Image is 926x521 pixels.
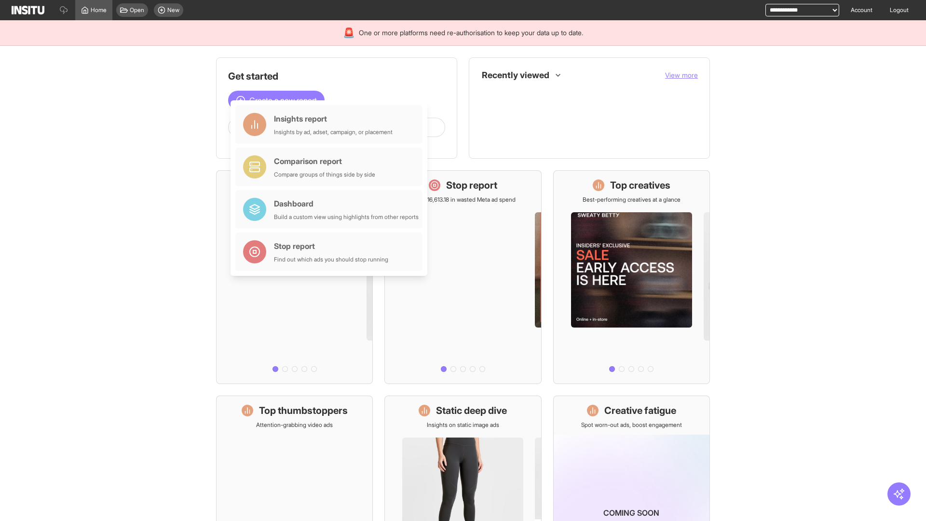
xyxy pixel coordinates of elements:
[91,6,107,14] span: Home
[274,198,419,209] div: Dashboard
[216,170,373,384] a: What's live nowSee all active ads instantly
[359,28,583,38] span: One or more platforms need re-authorisation to keep your data up to date.
[274,128,393,136] div: Insights by ad, adset, campaign, or placement
[274,213,419,221] div: Build a custom view using highlights from other reports
[256,421,333,429] p: Attention-grabbing video ads
[665,71,698,79] span: View more
[553,170,710,384] a: Top creativesBest-performing creatives at a glance
[228,69,445,83] h1: Get started
[274,256,388,263] div: Find out which ads you should stop running
[610,178,670,192] h1: Top creatives
[665,70,698,80] button: View more
[228,91,325,110] button: Create a new report
[446,178,497,192] h1: Stop report
[259,404,348,417] h1: Top thumbstoppers
[12,6,44,14] img: Logo
[436,404,507,417] h1: Static deep dive
[274,113,393,124] div: Insights report
[410,196,516,204] p: Save £16,613.18 in wasted Meta ad spend
[249,95,317,106] span: Create a new report
[167,6,179,14] span: New
[274,240,388,252] div: Stop report
[427,421,499,429] p: Insights on static image ads
[583,196,681,204] p: Best-performing creatives at a glance
[343,26,355,40] div: 🚨
[274,155,375,167] div: Comparison report
[384,170,541,384] a: Stop reportSave £16,613.18 in wasted Meta ad spend
[274,171,375,178] div: Compare groups of things side by side
[130,6,144,14] span: Open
